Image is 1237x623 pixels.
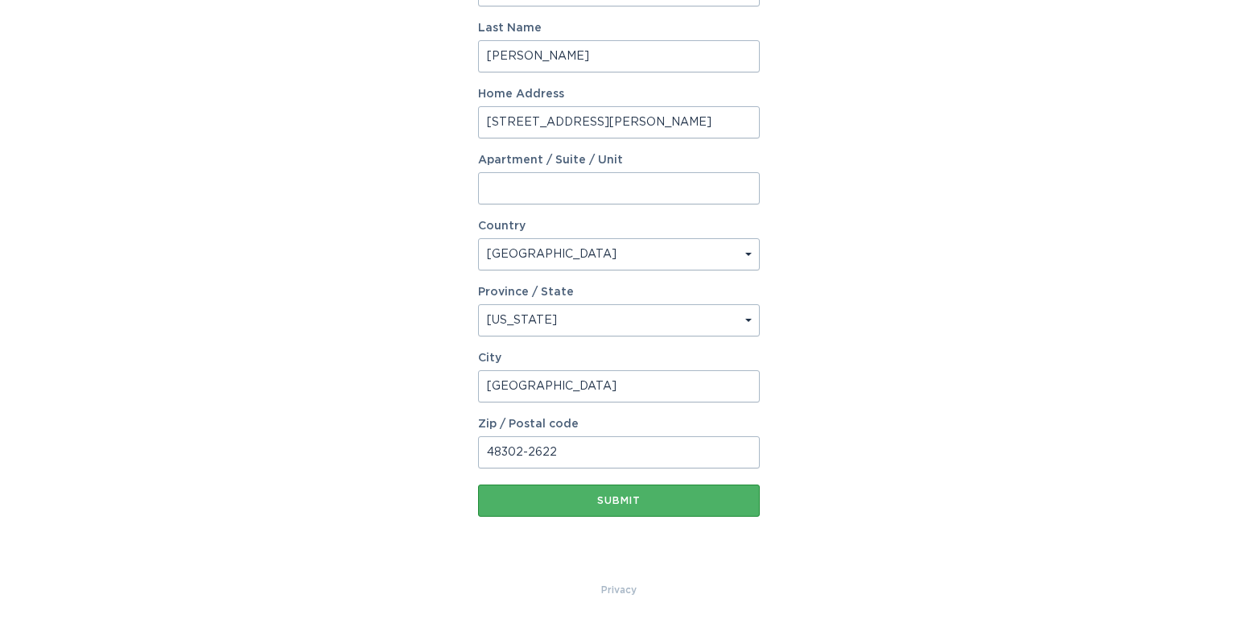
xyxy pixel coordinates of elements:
label: Province / State [478,287,574,298]
label: Apartment / Suite / Unit [478,155,760,166]
div: Submit [486,496,752,505]
button: Submit [478,485,760,517]
label: Zip / Postal code [478,419,760,430]
label: Home Address [478,89,760,100]
label: Country [478,221,526,232]
label: Last Name [478,23,760,34]
label: City [478,353,760,364]
a: Privacy Policy & Terms of Use [601,581,637,599]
